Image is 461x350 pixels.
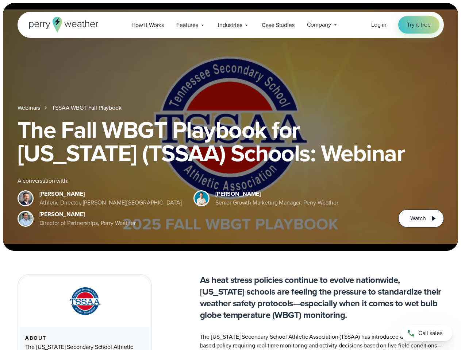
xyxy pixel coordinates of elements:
[418,329,442,338] span: Call sales
[52,104,121,112] a: TSSAA WBGT Fall Playbook
[218,21,242,30] span: Industries
[215,198,338,207] div: Senior Growth Marketing Manager, Perry Weather
[398,209,443,227] button: Watch
[407,20,430,29] span: Try it free
[398,16,439,34] a: Try it free
[39,198,182,207] div: Athletic Director, [PERSON_NAME][GEOGRAPHIC_DATA]
[195,191,208,205] img: Spencer Patton, Perry Weather
[307,20,331,29] span: Company
[18,118,444,165] h1: The Fall WBGT Playbook for [US_STATE] (TSSAA) Schools: Webinar
[371,20,387,29] a: Log in
[39,210,136,219] div: [PERSON_NAME]
[39,219,136,227] div: Director of Partnerships, Perry Weather
[39,190,182,198] div: [PERSON_NAME]
[18,104,444,112] nav: Breadcrumb
[131,21,164,30] span: How it Works
[200,274,444,321] p: As heat stress policies continue to evolve nationwide, [US_STATE] schools are feeling the pressur...
[410,214,426,223] span: Watch
[60,285,109,318] img: TSSAA-Tennessee-Secondary-School-Athletic-Association.svg
[215,190,338,198] div: [PERSON_NAME]
[256,17,300,32] a: Case Studies
[19,212,32,226] img: Jeff Wood
[18,176,387,185] div: A conversation with:
[18,104,41,112] a: Webinars
[401,325,452,341] a: Call sales
[19,191,32,205] img: Brian Wyatt
[125,17,170,32] a: How it Works
[176,21,198,30] span: Features
[262,21,294,30] span: Case Studies
[25,335,144,341] div: About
